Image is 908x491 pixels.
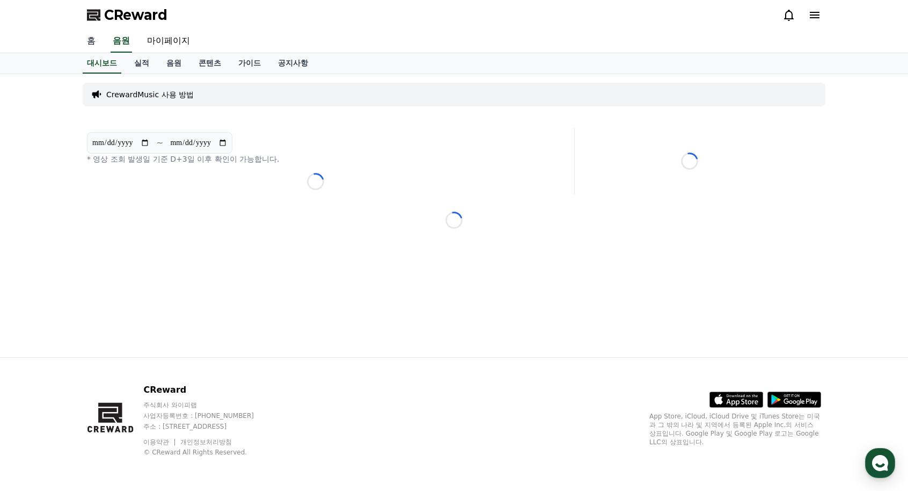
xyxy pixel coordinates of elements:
[126,53,158,74] a: 실적
[3,341,71,367] a: 홈
[143,411,274,420] p: 사업자등록번호 : [PHONE_NUMBER]
[138,30,199,53] a: 마이페이지
[143,422,274,431] p: 주소 : [STREET_ADDRESS]
[158,53,190,74] a: 음원
[138,341,206,367] a: 설정
[34,357,40,365] span: 홈
[143,384,274,396] p: CReward
[143,438,177,446] a: 이용약관
[143,401,274,409] p: 주식회사 와이피랩
[111,30,132,53] a: 음원
[269,53,317,74] a: 공지사항
[143,448,274,457] p: © CReward All Rights Reserved.
[156,136,163,149] p: ~
[71,341,138,367] a: 대화
[106,89,194,100] a: CrewardMusic 사용 방법
[87,6,167,24] a: CReward
[180,438,232,446] a: 개인정보처리방침
[78,30,104,53] a: 홈
[87,154,544,164] p: * 영상 조회 발생일 기준 D+3일 이후 확인이 가능합니다.
[83,53,121,74] a: 대시보드
[230,53,269,74] a: 가이드
[104,6,167,24] span: CReward
[649,412,821,446] p: App Store, iCloud, iCloud Drive 및 iTunes Store는 미국과 그 밖의 나라 및 지역에서 등록된 Apple Inc.의 서비스 상표입니다. Goo...
[98,357,111,366] span: 대화
[166,357,179,365] span: 설정
[190,53,230,74] a: 콘텐츠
